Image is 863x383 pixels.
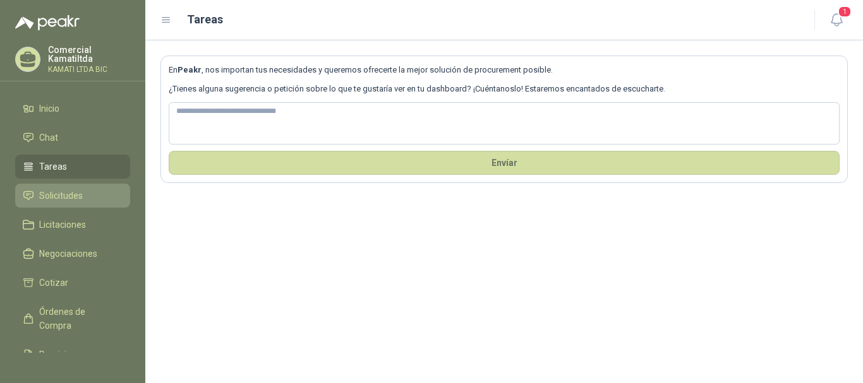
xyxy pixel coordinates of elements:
p: KAMATI LTDA BIC [48,66,130,73]
a: Negociaciones [15,242,130,266]
button: Envíar [169,151,840,175]
a: Chat [15,126,130,150]
img: Logo peakr [15,15,80,30]
h1: Tareas [187,11,223,28]
span: 1 [838,6,852,18]
span: Negociaciones [39,247,97,261]
a: Solicitudes [15,184,130,208]
a: Inicio [15,97,130,121]
span: Inicio [39,102,59,115]
p: Comercial Kamatiltda [48,45,130,63]
span: Solicitudes [39,189,83,203]
a: Órdenes de Compra [15,300,130,338]
button: 1 [825,9,848,32]
p: ¿Tienes alguna sugerencia o petición sobre lo que te gustaría ver en tu dashboard? ¡Cuéntanoslo! ... [169,83,840,95]
p: En , nos importan tus necesidades y queremos ofrecerte la mejor solución de procurement posible. [169,64,840,76]
span: Remisiones [39,348,86,362]
a: Tareas [15,155,130,179]
span: Órdenes de Compra [39,305,118,333]
span: Chat [39,131,58,144]
a: Cotizar [15,271,130,295]
b: Peakr [178,65,202,74]
span: Tareas [39,160,67,174]
a: Licitaciones [15,213,130,237]
span: Cotizar [39,276,68,290]
span: Licitaciones [39,218,86,232]
a: Remisiones [15,343,130,367]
